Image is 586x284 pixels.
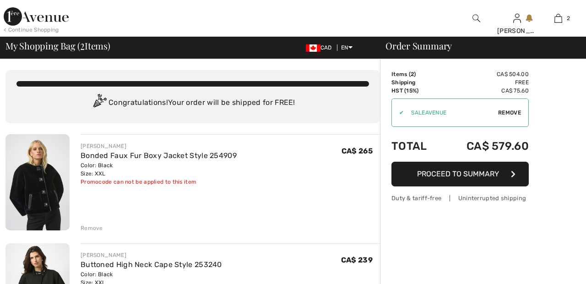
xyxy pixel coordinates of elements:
[404,99,498,126] input: Promo code
[4,7,69,26] img: 1ère Avenue
[341,256,373,264] span: CA$ 239
[81,142,237,150] div: [PERSON_NAME]
[538,13,578,24] a: 2
[472,13,480,24] img: search the website
[391,131,441,162] td: Total
[417,169,499,178] span: Proceed to Summary
[441,78,529,87] td: Free
[391,162,529,186] button: Proceed to Summary
[554,13,562,24] img: My Bag
[306,44,320,52] img: Canadian Dollar
[81,151,237,160] a: Bonded Faux Fur Boxy Jacket Style 254909
[567,14,570,22] span: 2
[81,260,222,269] a: Buttoned High Neck Cape Style 253240
[391,194,529,202] div: Duty & tariff-free | Uninterrupted shipping
[81,178,237,186] div: Promocode can not be applied to this item
[5,134,70,230] img: Bonded Faux Fur Boxy Jacket Style 254909
[513,13,521,24] img: My Info
[441,131,529,162] td: CA$ 579.60
[497,26,537,36] div: [PERSON_NAME]
[5,41,110,50] span: My Shopping Bag ( Items)
[81,251,222,259] div: [PERSON_NAME]
[411,71,414,77] span: 2
[391,87,441,95] td: HST (15%)
[342,147,373,155] span: CA$ 265
[306,44,336,51] span: CAD
[441,87,529,95] td: CA$ 75.60
[391,70,441,78] td: Items ( )
[90,94,109,112] img: Congratulation2.svg
[441,70,529,78] td: CA$ 504.00
[16,94,369,112] div: Congratulations! Your order will be shipped for FREE!
[513,14,521,22] a: Sign In
[374,41,581,50] div: Order Summary
[81,161,237,178] div: Color: Black Size: XXL
[80,39,85,51] span: 2
[498,109,521,117] span: Remove
[392,109,404,117] div: ✔
[81,224,103,232] div: Remove
[4,26,59,34] div: < Continue Shopping
[341,44,353,51] span: EN
[391,78,441,87] td: Shipping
